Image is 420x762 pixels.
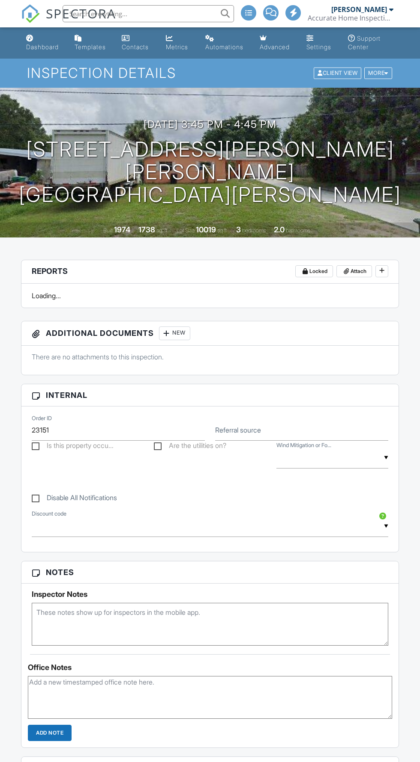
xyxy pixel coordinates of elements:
label: Discount code [32,510,66,518]
h5: Inspector Notes [32,590,388,599]
h1: [STREET_ADDRESS][PERSON_NAME][PERSON_NAME] [GEOGRAPHIC_DATA][PERSON_NAME] [14,138,406,206]
h3: Additional Documents [21,321,399,346]
div: 2.0 [274,225,285,234]
div: Templates [75,43,106,50]
a: Settings [303,31,338,55]
a: Templates [71,31,111,55]
span: sq.ft. [217,227,228,234]
label: Disable All Notifications [32,494,117,504]
h3: [DATE] 3:45 pm - 4:45 pm [144,119,276,130]
div: Support Center [348,35,381,50]
div: 1738 [138,225,155,234]
img: The Best Home Inspection Software - Spectora [21,4,40,23]
label: Wind Mitigation or Four Point Without a Home Inspection [276,442,331,449]
a: Advanced [256,31,296,55]
div: New [159,326,190,340]
h1: Inspection Details [27,65,393,80]
h3: Notes [21,561,399,584]
div: Dashboard [26,43,59,50]
span: Lot Size [177,227,195,234]
div: 3 [236,225,241,234]
div: 1974 [114,225,130,234]
span: sq. ft. [156,227,168,234]
input: Add Note [28,725,72,741]
label: Are the utilities on? [154,442,226,452]
span: bedrooms [242,227,266,234]
a: Metrics [162,31,195,55]
a: Automations (Advanced) [202,31,249,55]
span: SPECTORA [46,4,116,22]
div: Settings [306,43,331,50]
a: Support Center [345,31,397,55]
div: Contacts [122,43,149,50]
input: Search everything... [63,5,234,22]
div: Advanced [260,43,290,50]
a: Client View [313,69,363,76]
div: Client View [314,68,361,79]
h3: Internal [21,384,399,406]
p: There are no attachments to this inspection. [32,352,388,362]
span: Built [103,227,113,234]
span: bathrooms [286,227,310,234]
div: Office Notes [28,663,392,672]
div: Accurate Home Inspections [308,14,393,22]
div: [PERSON_NAME] [331,5,387,14]
label: Is this property occupied? [32,442,114,452]
label: Referral source [215,425,261,435]
label: Order ID [32,415,52,422]
div: Automations [205,43,243,50]
div: Metrics [166,43,188,50]
div: More [364,68,392,79]
a: Dashboard [23,31,64,55]
div: 10019 [196,225,216,234]
a: Contacts [118,31,156,55]
a: SPECTORA [21,12,116,30]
